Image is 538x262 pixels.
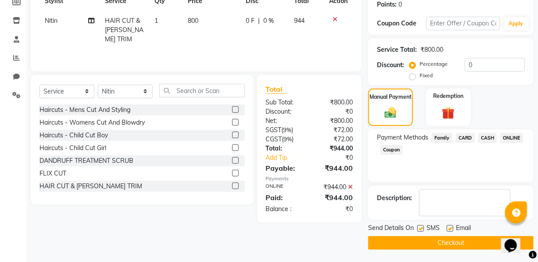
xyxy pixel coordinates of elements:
span: Payment Methods [377,133,428,142]
span: 9% [284,136,292,143]
label: Fixed [420,72,433,79]
input: Search or Scan [159,84,245,97]
div: Haircuts - Mens Cut And Styling [39,105,130,115]
img: _cash.svg [381,106,400,120]
label: Percentage [420,60,448,68]
span: SMS [427,223,440,234]
div: Haircuts - Child Cut Girl [39,144,106,153]
span: 9% [283,126,292,133]
div: ₹72.00 [309,135,359,144]
span: Coupon [380,145,403,155]
div: ₹800.00 [309,98,359,107]
input: Enter Offer / Coupon Code [426,17,500,30]
span: ONLINE [500,133,523,143]
span: Email [456,223,471,234]
div: Discount: [259,107,309,116]
span: 800 [188,17,198,25]
span: 0 % [263,16,274,25]
div: Haircuts - Child Cut Boy [39,131,108,140]
div: ₹944.00 [309,163,359,173]
span: Nitin [45,17,57,25]
span: SGST [266,126,282,134]
div: ONLINE [259,183,309,192]
button: Apply [504,17,529,30]
div: Net: [259,116,309,126]
label: Redemption [433,92,463,100]
div: Payments [266,175,353,183]
div: Description: [377,194,412,203]
span: 1 [154,17,158,25]
div: ₹0 [309,107,359,116]
button: Checkout [368,236,534,250]
div: Paid: [259,192,309,203]
div: ₹944.00 [309,144,359,153]
span: CASH [478,133,497,143]
div: ( ) [259,135,309,144]
span: | [258,16,260,25]
img: _gift.svg [438,105,458,121]
a: Add Tip [259,153,318,162]
div: ₹800.00 [309,116,359,126]
div: Sub Total: [259,98,309,107]
div: ₹0 [318,153,359,162]
iframe: chat widget [501,227,529,253]
span: HAIR CUT & [PERSON_NAME] TRIM [105,17,143,43]
div: HAIR CUT & [PERSON_NAME] TRIM [39,182,142,191]
span: Family [432,133,452,143]
div: ₹944.00 [309,183,359,192]
div: ( ) [259,126,309,135]
span: Send Details On [368,223,414,234]
div: ₹800.00 [420,45,443,54]
span: CGST [266,135,282,143]
div: FLIX CUT [39,169,66,178]
span: 944 [294,17,305,25]
div: Total: [259,144,309,153]
div: Coupon Code [377,19,426,28]
div: ₹944.00 [309,192,359,203]
div: ₹0 [309,205,359,214]
div: DANDRUFF TREATMENT SCRUB [39,156,133,165]
div: Balance : [259,205,309,214]
div: Haircuts - Womens Cut And Blowdry [39,118,145,127]
div: ₹72.00 [309,126,359,135]
div: Discount: [377,61,404,70]
label: Manual Payment [369,93,412,101]
span: CARD [456,133,475,143]
div: Service Total: [377,45,417,54]
span: Total [266,85,286,94]
div: Payable: [259,163,309,173]
span: 0 F [246,16,255,25]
